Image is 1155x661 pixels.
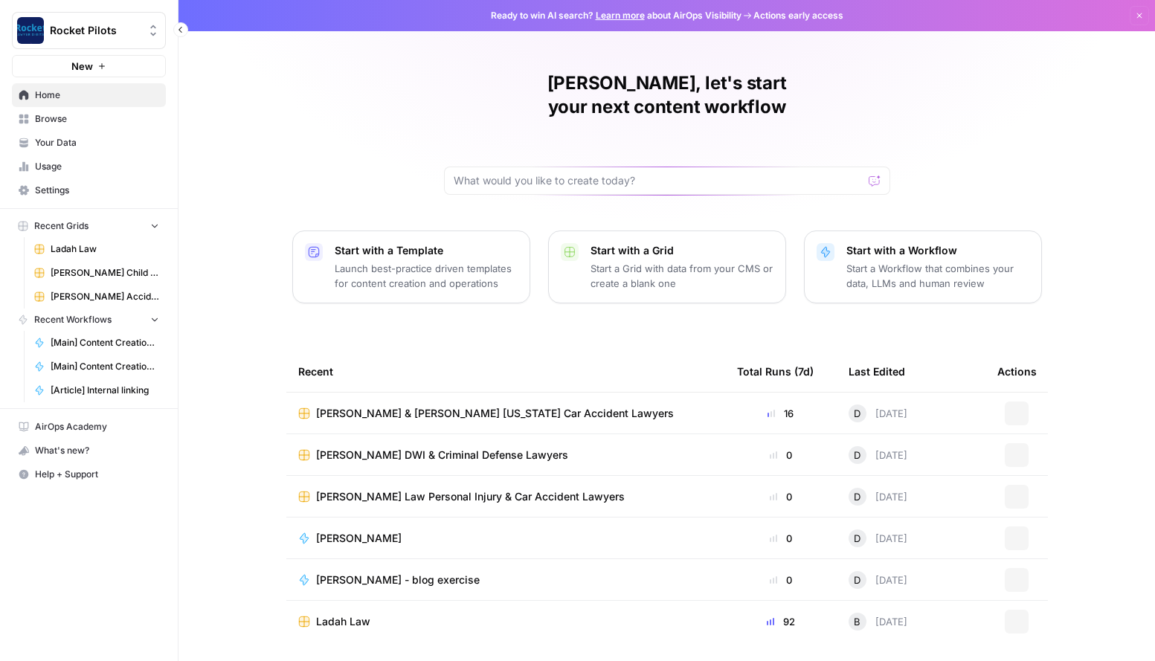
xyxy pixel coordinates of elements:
a: Ladah Law [298,614,713,629]
span: [PERSON_NAME] DWI & Criminal Defense Lawyers [316,448,568,462]
div: [DATE] [849,446,907,464]
span: [PERSON_NAME] Law Personal Injury & Car Accident Lawyers [316,489,625,504]
span: Ready to win AI search? about AirOps Visibility [491,9,741,22]
span: Settings [35,184,159,197]
button: Recent Workflows [12,309,166,331]
div: Last Edited [849,351,905,392]
span: D [854,489,860,504]
span: [Main] Content Creation Brief [51,360,159,373]
a: AirOps Academy [12,415,166,439]
span: [Main] Content Creation Article [51,336,159,349]
div: 0 [737,448,825,462]
div: [DATE] [849,404,907,422]
div: 0 [737,531,825,546]
p: Start with a Grid [591,243,773,258]
span: Recent Grids [34,219,89,233]
button: Start with a WorkflowStart a Workflow that combines your data, LLMs and human review [804,230,1042,303]
button: Help + Support [12,462,166,486]
span: D [854,573,860,587]
div: 92 [737,614,825,629]
span: D [854,406,860,421]
p: Start a Grid with data from your CMS or create a blank one [591,261,773,291]
span: Usage [35,160,159,173]
p: Start with a Workflow [846,243,1029,258]
span: [Article] Internal linking [51,384,159,397]
span: Ladah Law [51,242,159,256]
div: [DATE] [849,571,907,589]
button: Workspace: Rocket Pilots [12,12,166,49]
a: [PERSON_NAME] Law Personal Injury & Car Accident Lawyers [298,489,713,504]
a: [PERSON_NAME] [298,531,713,546]
div: What's new? [13,439,165,462]
a: [Article] Internal linking [28,378,166,402]
a: Home [12,83,166,107]
span: [PERSON_NAME] Child Custody & Divorce Lawyers [51,266,159,280]
a: Your Data [12,131,166,155]
span: New [71,59,93,74]
p: Start a Workflow that combines your data, LLMs and human review [846,261,1029,291]
span: D [854,448,860,462]
div: Recent [298,351,713,392]
span: Help + Support [35,468,159,481]
span: B [854,614,860,629]
span: Rocket Pilots [50,23,140,38]
span: D [854,531,860,546]
div: 16 [737,406,825,421]
button: What's new? [12,439,166,462]
a: [PERSON_NAME] & [PERSON_NAME] [US_STATE] Car Accident Lawyers [298,406,713,421]
span: [PERSON_NAME] - blog exercise [316,573,480,587]
a: Browse [12,107,166,131]
a: Settings [12,178,166,202]
div: 0 [737,489,825,504]
span: Home [35,88,159,102]
a: [Main] Content Creation Brief [28,355,166,378]
span: Browse [35,112,159,126]
button: New [12,55,166,77]
a: [PERSON_NAME] DWI & Criminal Defense Lawyers [298,448,713,462]
span: Recent Workflows [34,313,112,326]
a: [PERSON_NAME] - blog exercise [298,573,713,587]
span: Your Data [35,136,159,149]
span: AirOps Academy [35,420,159,433]
span: Ladah Law [316,614,370,629]
span: [PERSON_NAME] [316,531,402,546]
button: Start with a TemplateLaunch best-practice driven templates for content creation and operations [292,230,530,303]
a: Ladah Law [28,237,166,261]
div: [DATE] [849,529,907,547]
a: [PERSON_NAME] Accident Attorneys [28,285,166,309]
button: Start with a GridStart a Grid with data from your CMS or create a blank one [548,230,786,303]
div: Actions [997,351,1037,392]
div: [DATE] [849,613,907,631]
img: Rocket Pilots Logo [17,17,44,44]
p: Start with a Template [335,243,518,258]
a: Learn more [596,10,645,21]
h1: [PERSON_NAME], let's start your next content workflow [444,71,890,119]
a: [PERSON_NAME] Child Custody & Divorce Lawyers [28,261,166,285]
p: Launch best-practice driven templates for content creation and operations [335,261,518,291]
div: 0 [737,573,825,587]
a: [Main] Content Creation Article [28,331,166,355]
div: Total Runs (7d) [737,351,814,392]
button: Recent Grids [12,215,166,237]
span: [PERSON_NAME] Accident Attorneys [51,290,159,303]
a: Usage [12,155,166,178]
div: [DATE] [849,488,907,506]
input: What would you like to create today? [454,173,863,188]
span: [PERSON_NAME] & [PERSON_NAME] [US_STATE] Car Accident Lawyers [316,406,674,421]
span: Actions early access [753,9,843,22]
